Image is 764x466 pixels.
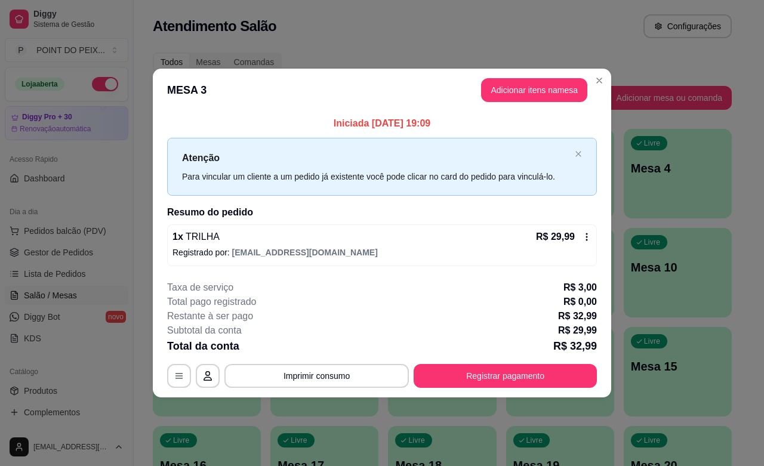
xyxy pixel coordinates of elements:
button: Close [590,71,609,90]
p: Total pago registrado [167,295,256,309]
button: Imprimir consumo [224,364,409,388]
p: Iniciada [DATE] 19:09 [167,116,597,131]
span: [EMAIL_ADDRESS][DOMAIN_NAME] [232,248,378,257]
p: R$ 3,00 [563,280,597,295]
p: R$ 29,99 [558,323,597,338]
p: Atenção [182,150,570,165]
p: R$ 32,99 [558,309,597,323]
p: 1 x [172,230,220,244]
p: Registrado por: [172,246,592,258]
h2: Resumo do pedido [167,205,597,220]
button: Registrar pagamento [414,364,597,388]
p: R$ 0,00 [563,295,597,309]
p: Subtotal da conta [167,323,242,338]
p: Taxa de serviço [167,280,233,295]
div: Para vincular um cliente a um pedido já existente você pode clicar no card do pedido para vinculá... [182,170,570,183]
span: TRILHA [183,232,220,242]
header: MESA 3 [153,69,611,112]
button: close [575,150,582,158]
p: Restante à ser pago [167,309,253,323]
button: Adicionar itens namesa [481,78,587,102]
p: R$ 29,99 [536,230,575,244]
p: R$ 32,99 [553,338,597,354]
p: Total da conta [167,338,239,354]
